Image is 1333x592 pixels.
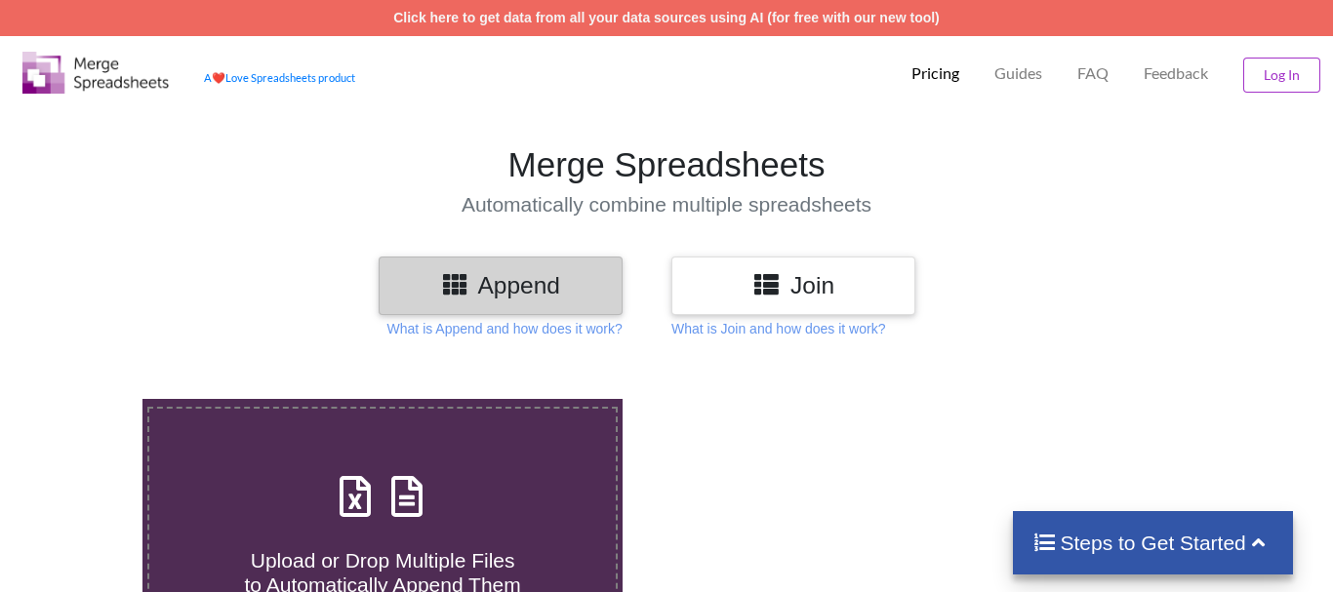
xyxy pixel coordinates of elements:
[686,271,901,299] h3: Join
[393,271,608,299] h3: Append
[1144,65,1208,81] span: Feedback
[393,10,940,25] a: Click here to get data from all your data sources using AI (for free with our new tool)
[387,319,623,338] p: What is Append and how does it work?
[22,52,169,94] img: Logo.png
[1243,58,1320,93] button: Log In
[212,71,225,84] span: heart
[671,319,885,338] p: What is Join and how does it work?
[1032,531,1273,555] h4: Steps to Get Started
[911,63,959,84] p: Pricing
[1077,63,1109,84] p: FAQ
[204,71,355,84] a: AheartLove Spreadsheets product
[994,63,1042,84] p: Guides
